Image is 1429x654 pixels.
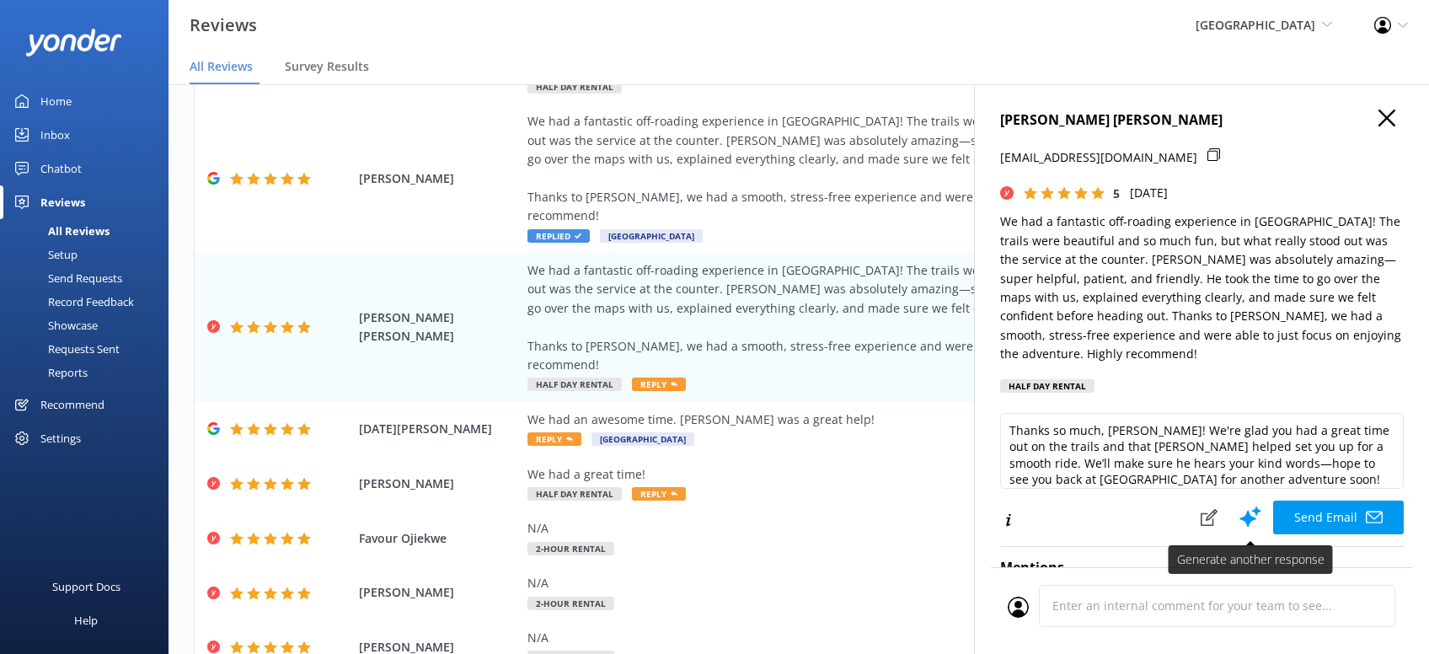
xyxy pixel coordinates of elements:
[527,574,1289,592] div: N/A
[1000,212,1404,363] p: We had a fantastic off-roading experience in [GEOGRAPHIC_DATA]! The trails were beautiful and so ...
[10,337,169,361] a: Requests Sent
[359,583,519,602] span: [PERSON_NAME]
[359,308,519,346] span: [PERSON_NAME] [PERSON_NAME]
[10,243,78,266] div: Setup
[10,219,169,243] a: All Reviews
[190,58,253,75] span: All Reviews
[40,388,104,421] div: Recommend
[359,169,519,188] span: [PERSON_NAME]
[359,529,519,548] span: Favour Ojiekwe
[40,152,82,185] div: Chatbot
[527,80,622,94] span: Half Day Rental
[40,84,72,118] div: Home
[1130,184,1168,202] p: [DATE]
[285,58,369,75] span: Survey Results
[10,266,169,290] a: Send Requests
[10,290,134,314] div: Record Feedback
[10,314,98,337] div: Showcase
[527,229,590,243] span: Replied
[40,185,85,219] div: Reviews
[25,29,122,56] img: yonder-white-logo.png
[600,229,703,243] span: [GEOGRAPHIC_DATA]
[10,290,169,314] a: Record Feedback
[1000,148,1197,167] p: [EMAIL_ADDRESS][DOMAIN_NAME]
[1000,557,1404,579] h4: Mentions
[632,487,686,501] span: Reply
[10,219,110,243] div: All Reviews
[527,629,1289,647] div: N/A
[190,12,257,39] h3: Reviews
[10,361,88,384] div: Reports
[527,410,1289,429] div: We had an awesome time. [PERSON_NAME] was a great help!
[74,603,98,637] div: Help
[1196,17,1315,33] span: [GEOGRAPHIC_DATA]
[1000,413,1404,489] textarea: Thanks so much, [PERSON_NAME]! We're glad you had a great time out on the trails and that [PERSON...
[359,420,519,438] span: [DATE][PERSON_NAME]
[10,314,169,337] a: Showcase
[40,421,81,455] div: Settings
[52,570,120,603] div: Support Docs
[632,378,686,391] span: Reply
[527,432,581,446] span: Reply
[1113,185,1120,201] span: 5
[1273,501,1404,534] button: Send Email
[527,487,622,501] span: Half Day Rental
[1378,110,1395,128] button: Close
[40,118,70,152] div: Inbox
[10,337,120,361] div: Requests Sent
[527,261,1289,374] div: We had a fantastic off-roading experience in [GEOGRAPHIC_DATA]! The trails were beautiful and so ...
[527,542,614,555] span: 2-Hour Rental
[527,112,1289,225] div: We had a fantastic off-roading experience in [GEOGRAPHIC_DATA]! The trails were beautiful and so ...
[1000,379,1094,393] div: Half Day Rental
[527,519,1289,538] div: N/A
[1008,597,1029,618] img: user_profile.svg
[1000,110,1404,131] h4: [PERSON_NAME] [PERSON_NAME]
[359,474,519,493] span: [PERSON_NAME]
[10,266,122,290] div: Send Requests
[527,597,614,610] span: 2-Hour Rental
[10,243,169,266] a: Setup
[527,378,622,391] span: Half Day Rental
[527,465,1289,484] div: We had a great time!
[10,361,169,384] a: Reports
[591,432,694,446] span: [GEOGRAPHIC_DATA]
